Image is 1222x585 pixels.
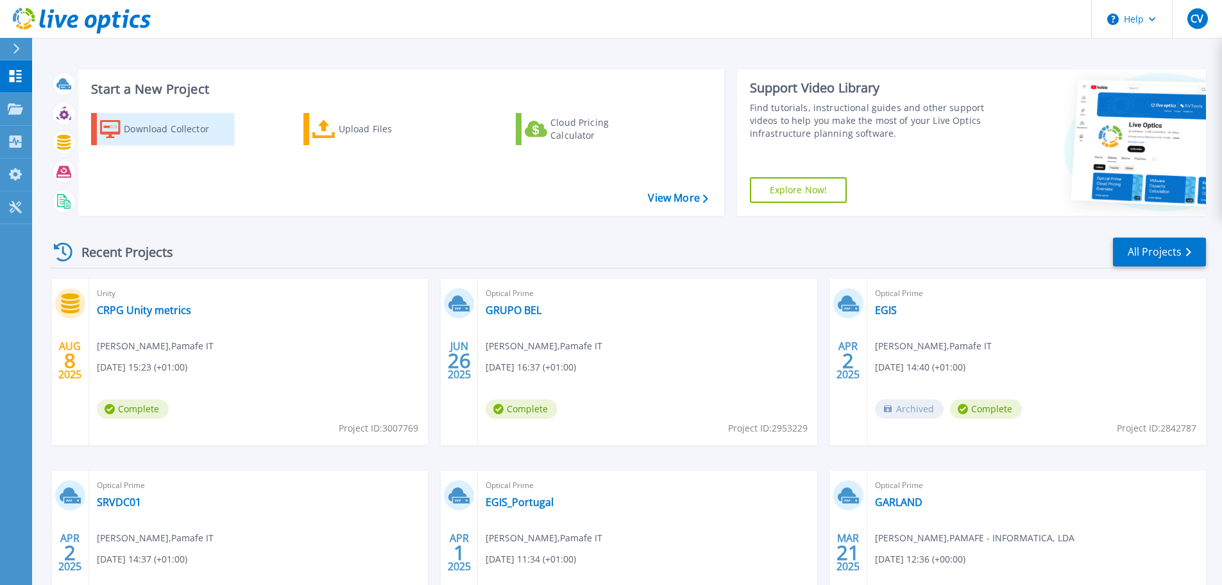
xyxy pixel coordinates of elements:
[97,531,214,545] span: [PERSON_NAME] , Pamafe IT
[750,101,989,140] div: Find tutorials, instructional guides and other support videos to help you make the most of your L...
[91,82,708,96] h3: Start a New Project
[750,177,847,203] a: Explore Now!
[842,355,854,366] span: 2
[339,116,441,142] div: Upload Files
[1117,421,1196,435] span: Project ID: 2842787
[875,478,1198,493] span: Optical Prime
[486,399,557,419] span: Complete
[836,529,860,576] div: MAR 2025
[950,399,1022,419] span: Complete
[97,552,187,566] span: [DATE] 14:37 (+01:00)
[648,192,708,204] a: View More
[447,529,471,576] div: APR 2025
[486,339,602,353] span: [PERSON_NAME] , Pamafe IT
[516,113,659,145] a: Cloud Pricing Calculator
[875,360,965,374] span: [DATE] 14:40 (+01:00)
[58,529,82,576] div: APR 2025
[836,337,860,384] div: APR 2025
[728,421,808,435] span: Project ID: 2953229
[97,286,420,301] span: Unity
[875,304,897,317] a: EGIS
[486,304,541,317] a: GRUPO BEL
[550,116,653,142] div: Cloud Pricing Calculator
[486,286,809,301] span: Optical Prime
[49,236,191,268] div: Recent Projects
[64,547,76,558] span: 2
[486,478,809,493] span: Optical Prime
[97,399,169,419] span: Complete
[454,547,465,558] span: 1
[875,286,1198,301] span: Optical Prime
[447,337,471,384] div: JUN 2025
[124,116,226,142] div: Download Collector
[97,339,214,353] span: [PERSON_NAME] , Pamafe IT
[339,421,418,435] span: Project ID: 3007769
[1191,13,1203,24] span: CV
[750,80,989,96] div: Support Video Library
[303,113,446,145] a: Upload Files
[486,496,554,509] a: EGIS_Portugal
[1113,238,1206,266] a: All Projects
[97,496,141,509] a: SRVDC01
[97,304,191,317] a: CRPG Unity metrics
[875,531,1074,545] span: [PERSON_NAME] , PAMAFE - INFORMATICA, LDA
[486,531,602,545] span: [PERSON_NAME] , Pamafe IT
[97,478,420,493] span: Optical Prime
[836,547,860,558] span: 21
[875,399,944,419] span: Archived
[448,355,471,366] span: 26
[58,337,82,384] div: AUG 2025
[875,496,922,509] a: GARLAND
[875,339,992,353] span: [PERSON_NAME] , Pamafe IT
[486,360,576,374] span: [DATE] 16:37 (+01:00)
[64,355,76,366] span: 8
[91,113,234,145] a: Download Collector
[875,552,965,566] span: [DATE] 12:36 (+00:00)
[97,360,187,374] span: [DATE] 15:23 (+01:00)
[486,552,576,566] span: [DATE] 11:34 (+01:00)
